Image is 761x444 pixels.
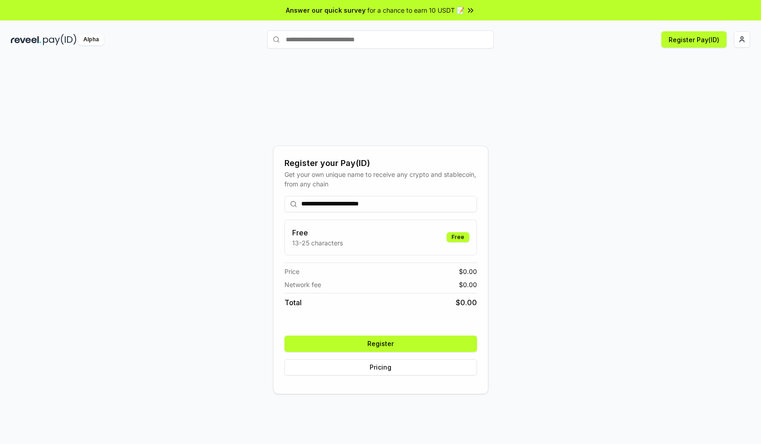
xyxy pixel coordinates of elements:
div: Get your own unique name to receive any crypto and stablecoin, from any chain [284,170,477,189]
button: Register [284,336,477,352]
button: Register Pay(ID) [661,31,727,48]
div: Free [447,232,469,242]
div: Register your Pay(ID) [284,157,477,170]
span: Total [284,297,302,308]
div: Alpha [78,34,104,45]
img: reveel_dark [11,34,41,45]
span: $ 0.00 [459,280,477,289]
span: $ 0.00 [459,267,477,276]
span: $ 0.00 [456,297,477,308]
span: Network fee [284,280,321,289]
span: Answer our quick survey [286,5,366,15]
p: 13-25 characters [292,238,343,248]
span: for a chance to earn 10 USDT 📝 [367,5,464,15]
button: Pricing [284,359,477,376]
span: Price [284,267,299,276]
h3: Free [292,227,343,238]
img: pay_id [43,34,77,45]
